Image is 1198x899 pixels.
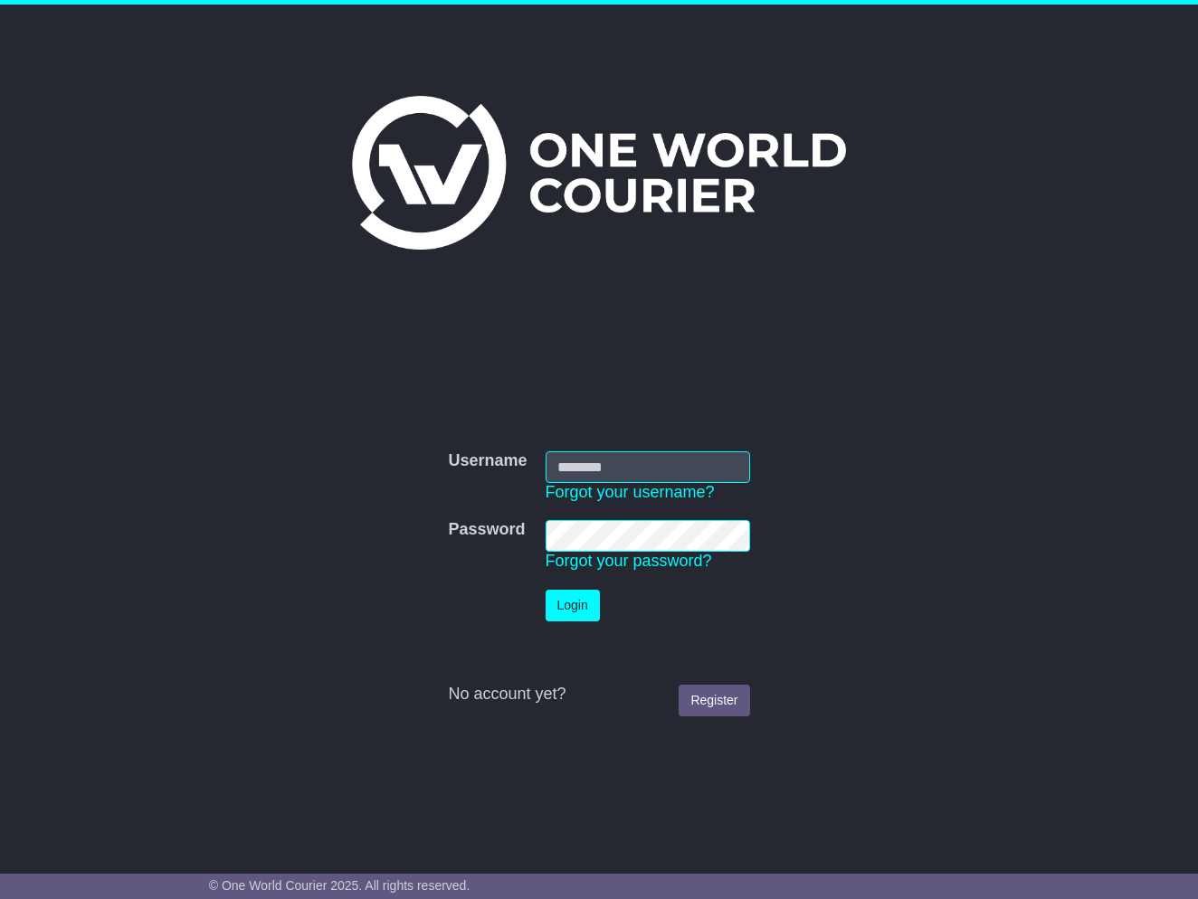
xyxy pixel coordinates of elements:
[448,451,527,471] label: Username
[679,685,749,716] a: Register
[546,552,712,570] a: Forgot your password?
[209,878,471,893] span: © One World Courier 2025. All rights reserved.
[546,483,715,501] a: Forgot your username?
[546,590,600,621] button: Login
[448,685,749,705] div: No account yet?
[448,520,525,540] label: Password
[352,96,846,250] img: One World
